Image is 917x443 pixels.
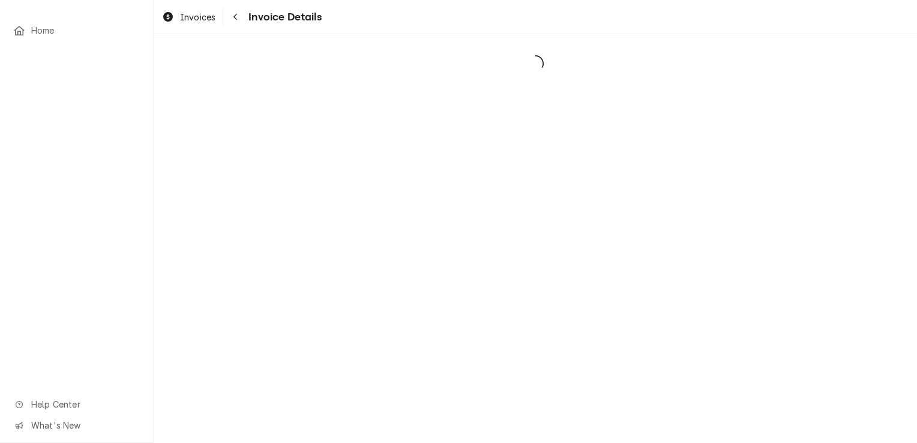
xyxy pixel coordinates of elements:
[154,51,917,76] span: Loading...
[31,24,140,37] span: Home
[7,415,146,435] a: Go to What's New
[7,394,146,414] a: Go to Help Center
[157,7,220,27] a: Invoices
[31,398,139,411] span: Help Center
[180,11,215,23] span: Invoices
[226,7,245,26] button: Navigate back
[31,419,139,432] span: What's New
[245,9,321,25] span: Invoice Details
[7,20,146,40] a: Home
